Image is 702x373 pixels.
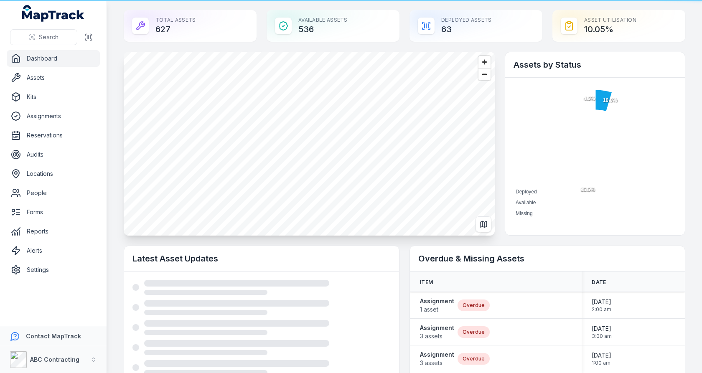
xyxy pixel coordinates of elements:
a: Forms [7,204,100,221]
a: Reservations [7,127,100,144]
span: Search [39,33,58,41]
button: Search [10,29,77,45]
time: 30/11/2024, 3:00:00 am [592,325,612,340]
a: Kits [7,89,100,105]
span: Missing [516,211,533,216]
a: Assignment3 assets [420,350,454,367]
span: Available [516,200,536,206]
div: Overdue [458,326,490,338]
a: People [7,185,100,201]
a: Dashboard [7,50,100,67]
h2: Overdue & Missing Assets [418,253,677,264]
span: 1:00 am [592,360,611,366]
span: Item [420,279,433,286]
a: Settings [7,261,100,278]
strong: Contact MapTrack [26,332,81,340]
button: Zoom out [478,68,491,80]
a: Assignment3 assets [420,324,454,340]
a: Locations [7,165,100,182]
div: Overdue [458,353,490,365]
time: 31/08/2024, 2:00:00 am [592,298,611,313]
canvas: Map [124,52,495,236]
span: 1 asset [420,305,454,314]
span: 3 assets [420,359,454,367]
span: Deployed [516,189,537,195]
button: Switch to Map View [476,216,491,232]
span: 3 assets [420,332,454,340]
a: MapTrack [22,5,85,22]
span: 2:00 am [592,306,611,313]
button: Zoom in [478,56,491,68]
span: [DATE] [592,351,611,360]
a: Alerts [7,242,100,259]
a: Assignment1 asset [420,297,454,314]
div: Overdue [458,299,490,311]
a: Assignments [7,108,100,124]
a: Assets [7,69,100,86]
strong: Assignment [420,297,454,305]
h2: Latest Asset Updates [132,253,391,264]
a: Reports [7,223,100,240]
strong: Assignment [420,324,454,332]
span: Date [592,279,606,286]
strong: Assignment [420,350,454,359]
span: [DATE] [592,298,611,306]
h2: Assets by Status [514,59,677,71]
strong: ABC Contracting [30,356,79,363]
a: Audits [7,146,100,163]
time: 31/01/2025, 1:00:00 am [592,351,611,366]
span: 3:00 am [592,333,612,340]
span: [DATE] [592,325,612,333]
